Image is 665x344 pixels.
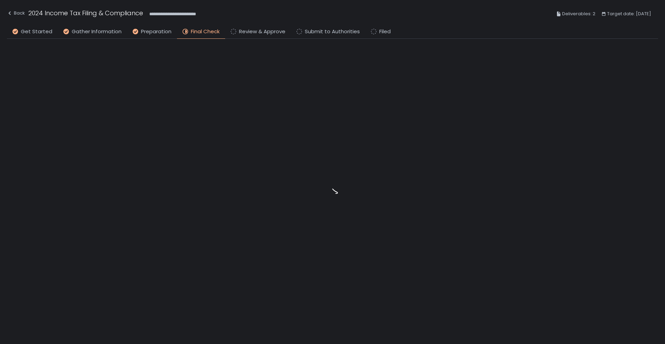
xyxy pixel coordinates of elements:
[562,10,595,18] span: Deliverables: 2
[379,28,391,36] span: Filed
[141,28,171,36] span: Preparation
[28,8,143,18] h1: 2024 Income Tax Filing & Compliance
[7,9,25,17] div: Back
[305,28,360,36] span: Submit to Authorities
[21,28,52,36] span: Get Started
[239,28,285,36] span: Review & Approve
[7,8,25,20] button: Back
[72,28,122,36] span: Gather Information
[191,28,220,36] span: Final Check
[607,10,651,18] span: Target date: [DATE]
